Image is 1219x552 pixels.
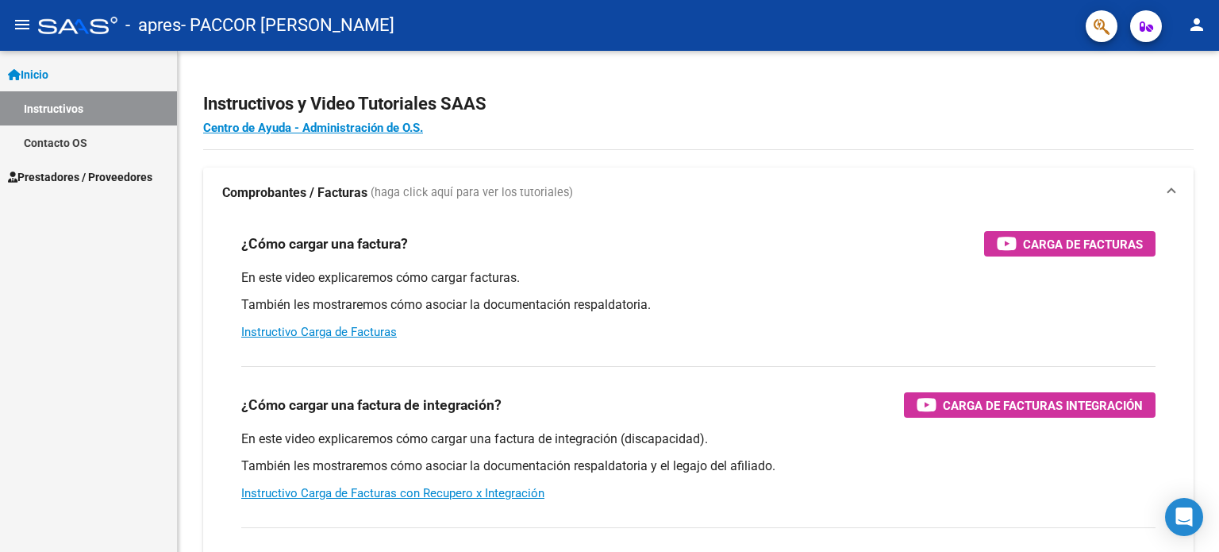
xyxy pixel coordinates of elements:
p: También les mostraremos cómo asociar la documentación respaldatoria. [241,296,1156,314]
h3: ¿Cómo cargar una factura de integración? [241,394,502,416]
p: En este video explicaremos cómo cargar una factura de integración (discapacidad). [241,430,1156,448]
strong: Comprobantes / Facturas [222,184,367,202]
h2: Instructivos y Video Tutoriales SAAS [203,89,1194,119]
span: Inicio [8,66,48,83]
a: Instructivo Carga de Facturas con Recupero x Integración [241,486,544,500]
span: (haga click aquí para ver los tutoriales) [371,184,573,202]
mat-icon: menu [13,15,32,34]
mat-expansion-panel-header: Comprobantes / Facturas (haga click aquí para ver los tutoriales) [203,168,1194,218]
button: Carga de Facturas Integración [904,392,1156,418]
a: Centro de Ayuda - Administración de O.S. [203,121,423,135]
div: Open Intercom Messenger [1165,498,1203,536]
p: También les mostraremos cómo asociar la documentación respaldatoria y el legajo del afiliado. [241,457,1156,475]
span: - apres [125,8,181,43]
button: Carga de Facturas [984,231,1156,257]
p: En este video explicaremos cómo cargar facturas. [241,269,1156,287]
mat-icon: person [1187,15,1206,34]
span: - PACCOR [PERSON_NAME] [181,8,394,43]
a: Instructivo Carga de Facturas [241,325,397,339]
span: Carga de Facturas [1023,234,1143,254]
h3: ¿Cómo cargar una factura? [241,233,408,255]
span: Prestadores / Proveedores [8,168,152,186]
span: Carga de Facturas Integración [943,396,1143,415]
